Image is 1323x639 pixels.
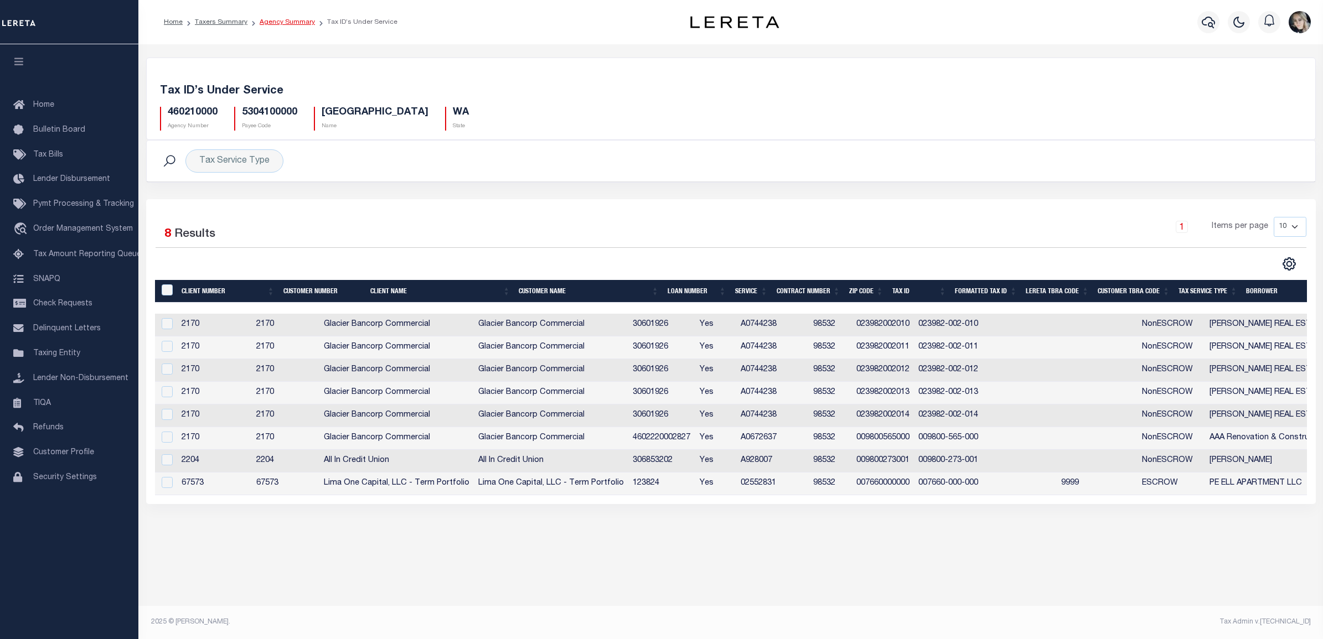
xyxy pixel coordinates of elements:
[852,359,914,382] td: 023982002012
[279,280,366,303] th: Customer Number
[33,126,85,134] span: Bulletin Board
[914,472,985,495] td: 007660-000-000
[366,280,514,303] th: Client Name: activate to sort column ascending
[690,16,779,28] img: logo-dark.svg
[914,336,985,359] td: 023982-002-011
[736,382,809,404] td: A0744238
[33,225,133,233] span: Order Management System
[168,122,218,131] p: Agency Number
[160,85,1302,98] h5: Tax ID’s Under Service
[252,382,319,404] td: 2170
[695,450,736,472] td: Yes
[242,122,297,131] p: Payee Code
[252,450,319,472] td: 2204
[177,314,252,336] td: 2170
[628,427,695,450] td: 4602220002827
[252,404,319,427] td: 2170
[319,450,474,472] td: All In Credit Union
[914,450,985,472] td: 009800-273-001
[164,228,171,240] span: 8
[950,280,1021,303] th: Formatted Tax ID: activate to sort column ascending
[1138,427,1205,450] td: NonESCROW
[809,382,852,404] td: 98532
[628,314,695,336] td: 30601926
[1176,221,1188,233] a: 1
[13,222,31,237] i: travel_explore
[319,404,474,427] td: Glacier Bancorp Commercial
[33,449,94,456] span: Customer Profile
[177,450,252,472] td: 2204
[695,427,736,450] td: Yes
[1138,336,1205,359] td: NonESCROW
[852,472,914,495] td: 007660000000
[1138,450,1205,472] td: NonESCROW
[33,325,101,333] span: Delinquent Letters
[322,122,428,131] p: Name
[628,336,695,359] td: 30601926
[628,472,695,495] td: 123824
[33,101,54,109] span: Home
[33,300,92,308] span: Check Requests
[514,280,663,303] th: Customer Name: activate to sort column ascending
[1138,472,1205,495] td: ESCROW
[888,280,951,303] th: Tax ID: activate to sort column ascending
[474,450,628,472] td: All In Credit Union
[809,427,852,450] td: 98532
[695,359,736,382] td: Yes
[736,427,809,450] td: A0672637
[1138,359,1205,382] td: NonESCROW
[914,359,985,382] td: 023982-002-012
[731,280,772,303] th: Service: activate to sort column ascending
[319,427,474,450] td: Glacier Bancorp Commercial
[695,472,736,495] td: Yes
[252,336,319,359] td: 2170
[33,350,80,357] span: Taxing Entity
[319,336,474,359] td: Glacier Bancorp Commercial
[809,404,852,427] td: 98532
[474,472,628,495] td: Lima One Capital, LLC - Term Portfolio
[33,424,64,432] span: Refunds
[319,472,474,495] td: Lima One Capital, LLC - Term Portfolio
[809,472,852,495] td: 98532
[1212,221,1268,233] span: Items per page
[736,359,809,382] td: A0744238
[177,359,252,382] td: 2170
[474,382,628,404] td: Glacier Bancorp Commercial
[1093,280,1174,303] th: Customer TBRA Code: activate to sort column ascending
[1138,382,1205,404] td: NonESCROW
[33,251,141,258] span: Tax Amount Reporting Queue
[177,427,252,450] td: 2170
[33,151,63,159] span: Tax Bills
[33,175,110,183] span: Lender Disbursement
[177,382,252,404] td: 2170
[474,427,628,450] td: Glacier Bancorp Commercial
[453,107,469,119] h5: WA
[663,280,731,303] th: Loan Number: activate to sort column ascending
[177,472,252,495] td: 67573
[628,450,695,472] td: 306853202
[852,314,914,336] td: 023982002010
[319,382,474,404] td: Glacier Bancorp Commercial
[260,19,315,25] a: Agency Summary
[252,472,319,495] td: 67573
[33,275,60,283] span: SNAPQ
[695,314,736,336] td: Yes
[164,19,183,25] a: Home
[474,336,628,359] td: Glacier Bancorp Commercial
[33,399,51,407] span: TIQA
[695,404,736,427] td: Yes
[695,336,736,359] td: Yes
[474,359,628,382] td: Glacier Bancorp Commercial
[453,122,469,131] p: State
[1138,404,1205,427] td: NonESCROW
[319,314,474,336] td: Glacier Bancorp Commercial
[33,474,97,481] span: Security Settings
[736,336,809,359] td: A0744238
[914,314,985,336] td: 023982-002-010
[1021,280,1093,303] th: LERETA TBRA Code: activate to sort column ascending
[852,382,914,404] td: 023982002013
[852,336,914,359] td: 023982002011
[628,359,695,382] td: 30601926
[143,617,731,627] div: 2025 © [PERSON_NAME].
[736,450,809,472] td: A928007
